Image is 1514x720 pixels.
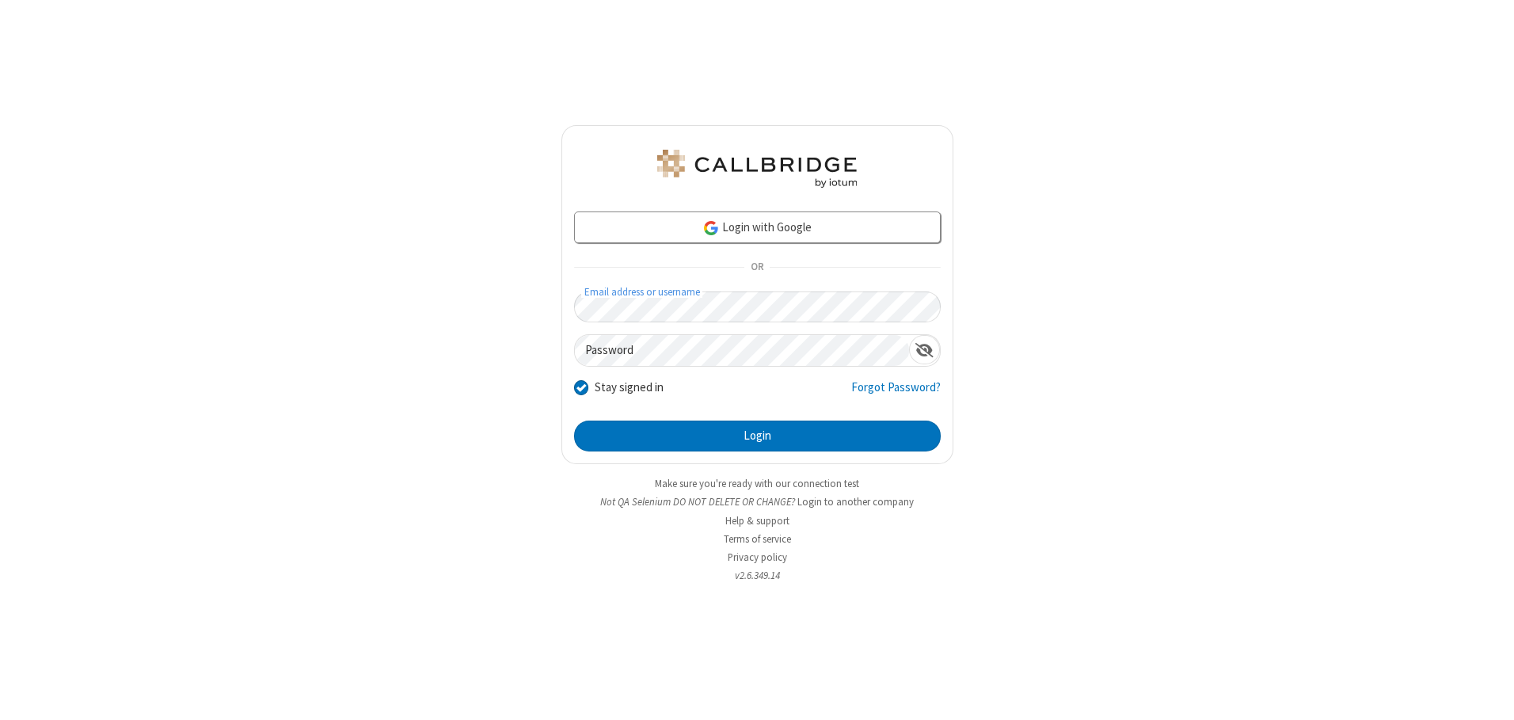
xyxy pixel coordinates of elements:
span: OR [744,257,770,279]
a: Help & support [725,514,789,528]
img: google-icon.png [702,219,720,237]
li: Not QA Selenium DO NOT DELETE OR CHANGE? [561,494,953,509]
div: Show password [909,335,940,364]
input: Email address or username [574,291,941,322]
a: Make sure you're ready with our connection test [655,477,859,490]
label: Stay signed in [595,379,664,397]
input: Password [575,335,909,366]
a: Login with Google [574,211,941,243]
button: Login to another company [797,494,914,509]
a: Privacy policy [728,550,787,564]
a: Terms of service [724,532,791,546]
button: Login [574,421,941,452]
a: Forgot Password? [851,379,941,409]
li: v2.6.349.14 [561,568,953,583]
img: QA Selenium DO NOT DELETE OR CHANGE [654,150,860,188]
